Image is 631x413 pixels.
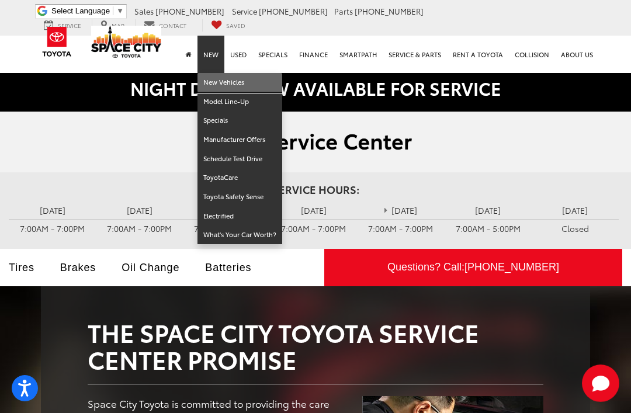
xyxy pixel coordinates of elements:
[122,262,197,273] a: Oil Change
[357,219,444,237] td: 7:00AM - 7:00PM
[232,6,257,16] span: Service
[9,219,96,237] td: 7:00AM - 7:00PM
[509,36,555,73] a: Collision
[183,219,270,237] td: 7:00AM - 7:00PM
[197,168,282,188] a: ToyotaCare
[41,78,590,98] h2: NIGHT DROP NOW AVAILABLE FOR SERVICE
[180,36,197,73] a: Home
[197,111,282,130] a: Specials
[252,36,293,73] a: Specials
[464,261,559,273] span: [PHONE_NUMBER]
[383,36,447,73] a: Service & Parts
[9,123,622,161] a: Service Center | Space City Toyota in Humble TX
[58,21,81,30] span: Service
[334,6,353,16] span: Parts
[205,262,269,273] a: Batteries
[324,249,622,286] a: Questions? Call:[PHONE_NUMBER]
[582,365,619,402] svg: Start Chat
[219,123,412,161] img: Service Center | Space City Toyota in Humble TX
[197,207,282,226] a: Electrified
[197,150,282,169] a: Schedule Test Drive
[202,19,254,32] a: My Saved Vehicles
[183,202,270,219] td: [DATE]
[197,36,224,73] a: New
[35,23,79,61] img: Toyota
[112,21,124,30] span: Map
[259,6,328,16] span: [PHONE_NUMBER]
[134,6,154,16] span: Sales
[9,184,622,196] h4: Service Hours:
[9,262,52,273] a: Tires
[197,73,282,92] a: New Vehicles
[270,202,357,219] td: [DATE]
[92,19,133,32] a: Map
[116,6,124,15] span: ▼
[355,6,424,16] span: [PHONE_NUMBER]
[226,21,245,30] span: Saved
[532,202,619,219] td: [DATE]
[60,262,113,273] a: Brakes
[96,202,183,219] td: [DATE]
[9,202,96,219] td: [DATE]
[51,6,110,15] span: Select Language
[51,6,124,15] a: Select Language​
[357,202,444,219] td: [DATE]
[293,36,334,73] a: Finance
[197,225,282,244] a: What's Your Car Worth?
[444,202,531,219] td: [DATE]
[135,19,195,32] a: Contact
[197,92,282,112] a: Model Line-Up
[197,130,282,150] a: Manufacturer Offers
[91,26,161,58] img: Space City Toyota
[582,365,619,402] button: Toggle Chat Window
[532,219,619,237] td: Closed
[155,6,224,16] span: [PHONE_NUMBER]
[447,36,509,73] a: Rent a Toyota
[224,36,252,73] a: Used
[35,19,90,32] a: Service
[96,219,183,237] td: 7:00AM - 7:00PM
[270,219,357,237] td: 7:00AM - 7:00PM
[324,249,622,286] div: Questions? Call:
[88,318,543,372] h2: The Space City Toyota Service Center Promise
[159,21,186,30] span: Contact
[555,36,599,73] a: About Us
[444,219,531,237] td: 7:00AM - 5:00PM
[197,188,282,207] a: Toyota Safety Sense
[334,36,383,73] a: SmartPath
